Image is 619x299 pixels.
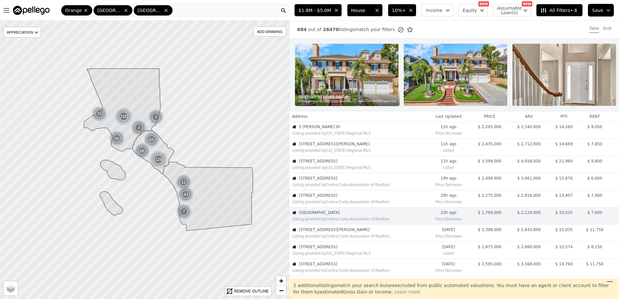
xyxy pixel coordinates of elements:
[131,120,147,136] div: 3
[589,26,599,33] div: Table
[430,198,467,205] div: Price Decrease
[430,261,467,267] time: 2025-09-23 22:49
[276,286,286,295] a: Zoom out
[430,267,467,273] div: Price Decrease
[430,193,467,198] time: 2025-09-24 05:40
[587,159,602,163] span: $ 9,800
[92,106,107,122] img: g1.png
[580,111,610,122] th: rent
[292,131,427,136] div: Listing provided by [US_STATE] Regional MLS
[478,159,501,163] span: $ 3,599,000
[422,4,453,17] button: Income
[299,141,427,147] span: [STREET_ADDRESS][PERSON_NAME]
[292,176,296,180] img: House
[478,142,501,146] span: $ 2,435,000
[430,124,467,129] time: 2025-09-24 14:24
[430,181,467,187] div: Price Decrease
[430,249,467,256] div: Listed
[292,165,427,170] div: Listing provided by [US_STATE] Regional MLS
[4,281,18,295] a: Layers
[234,288,269,294] div: REMOVE OUTLINE
[587,245,602,249] span: $ 8,150
[493,4,531,17] button: Assumable Loan(s)
[512,44,616,106] img: Property Photo 3
[430,227,467,232] time: 2025-09-24 00:36
[426,7,443,14] span: Income
[176,204,192,219] img: g1.png
[294,4,342,17] button: $1.8M - $5.0M
[478,125,501,129] span: $ 2,295,000
[178,187,194,202] div: 43
[150,151,168,168] img: g3.png
[299,261,427,267] span: [STREET_ADDRESS]
[109,130,126,147] img: g2.png
[351,7,372,14] span: House
[299,227,427,232] span: [STREET_ADDRESS][PERSON_NAME]
[478,1,489,6] div: NEW
[586,262,603,266] span: $ 11,750
[347,4,383,17] button: House
[430,232,467,239] div: Price Decrease
[276,276,286,286] a: Zoom in
[522,1,532,6] div: NEW
[587,176,602,181] span: $ 6,600
[586,227,603,232] span: $ 11,750
[295,44,399,106] img: Property Photo 1
[176,174,192,190] img: g1.png
[536,4,582,17] button: All Filters• 8
[148,109,164,125] div: 3
[555,262,572,266] span: $ 14,760
[517,142,541,146] span: $ 2,712,000
[427,111,470,122] th: Last Updated
[292,245,296,249] img: House
[430,159,467,164] time: 2025-09-24 14:01
[587,210,602,215] span: $ 7,600
[517,245,541,249] span: $ 2,660,000
[292,182,427,187] div: Listing provided by Contra Costa Association of Realtors
[430,129,467,136] div: Price Decrease
[65,7,82,14] span: Orange
[321,27,339,32] span: 26470
[458,4,488,17] button: Equity
[430,176,467,181] time: 2025-09-24 06:42
[292,199,427,205] div: Listing provided by Contra Costa Association of Realtors
[517,262,541,266] span: $ 3,568,000
[292,268,427,273] div: Listing provided by Contra Costa Association of Realtors
[517,125,541,129] span: $ 2,540,000
[148,109,164,125] img: g1.png
[97,7,122,14] span: [GEOGRAPHIC_DATA]
[430,164,467,170] div: Listed
[603,26,611,33] div: Grid
[254,27,286,36] div: ADD DRAWING
[588,4,614,17] button: Save
[115,108,132,125] div: 110
[299,124,427,129] span: 5 [PERSON_NAME] Dr
[430,244,467,249] time: 2025-09-24 00:00
[299,193,427,198] span: [STREET_ADDRESS]
[298,7,331,14] span: $1.8M - $5.0M
[134,143,151,159] div: 66
[478,176,501,181] span: $ 2,499,900
[143,131,160,148] div: 64
[289,26,413,33] div: out of listings
[517,159,541,163] span: $ 4,658,000
[517,210,541,215] span: $ 2,124,000
[292,216,427,222] div: Listing provided by Contra Costa Association of Realtors
[299,159,427,164] span: [STREET_ADDRESS]
[292,251,427,256] div: Listing provided by [US_STATE] Regional MLS
[478,193,501,198] span: $ 2,275,000
[392,7,406,14] span: 10%+
[355,26,395,33] span: match your filters
[92,106,107,122] div: 15
[463,7,477,14] span: Equity
[555,125,572,129] span: $ 14,260
[587,193,602,198] span: $ 7,000
[555,210,572,215] span: $ 10,525
[517,176,541,181] span: $ 3,061,000
[592,7,603,14] span: Save
[178,187,194,202] img: g1.png
[430,147,467,153] div: Listed
[299,100,397,104] div: Listing provided by Contra Costa Association of Realtors and RE/MAX Select One
[430,141,467,147] time: 2025-09-24 14:19
[509,111,548,122] th: arv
